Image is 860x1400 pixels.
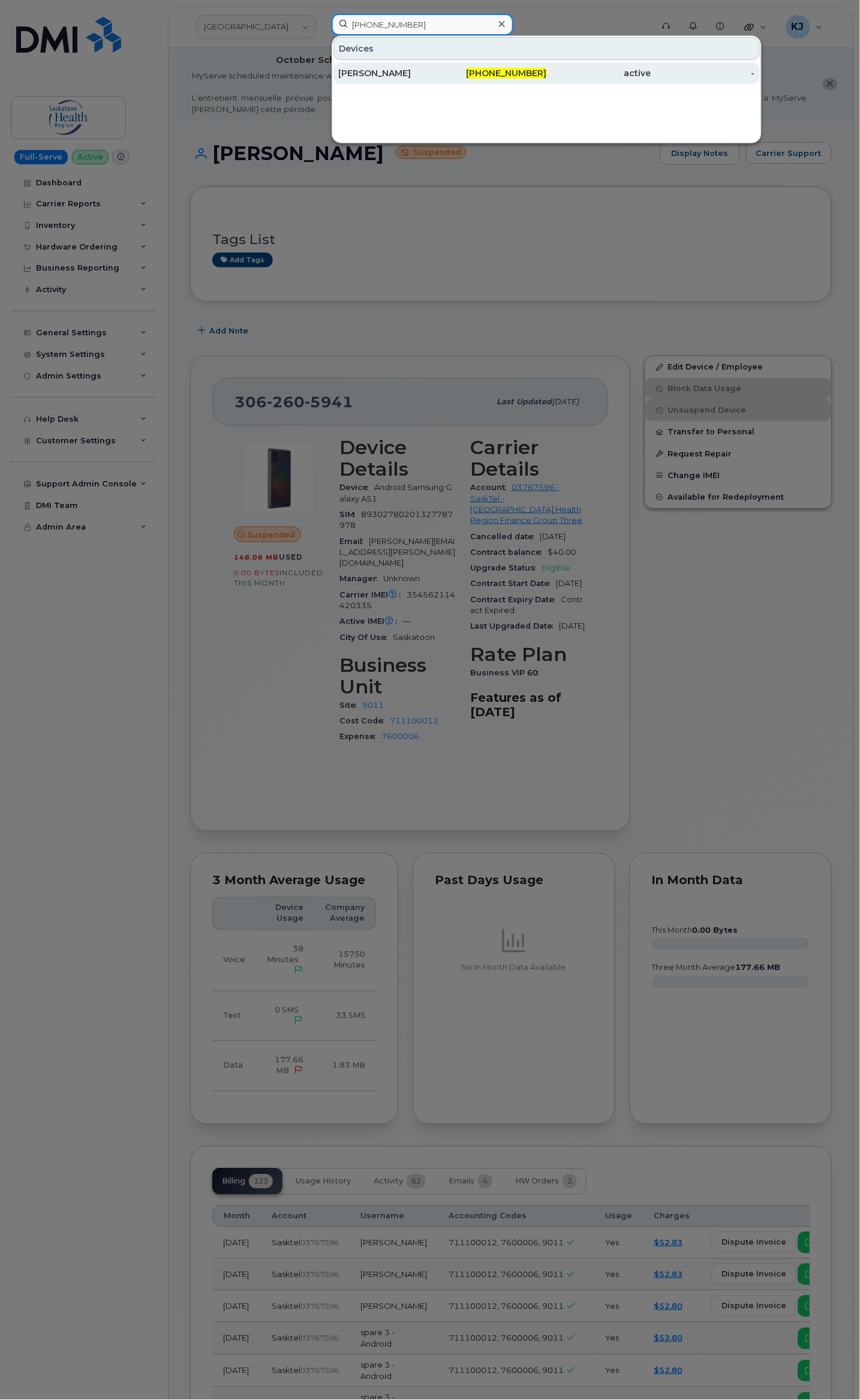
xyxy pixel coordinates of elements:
[808,1348,851,1391] iframe: Messenger Launcher
[467,68,547,79] span: [PHONE_NUMBER]
[547,67,651,79] div: active
[333,62,760,84] a: [PERSON_NAME][PHONE_NUMBER]active-
[651,67,755,79] div: -
[333,37,760,60] div: Devices
[338,67,443,79] div: [PERSON_NAME]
